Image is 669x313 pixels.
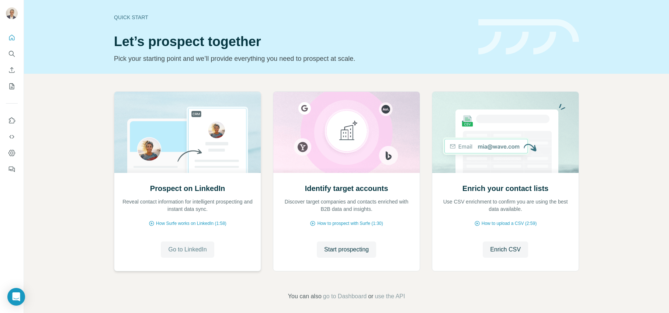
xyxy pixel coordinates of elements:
img: Enrich your contact lists [432,92,579,173]
button: Feedback [6,163,18,176]
button: Enrich CSV [6,63,18,77]
div: Quick start [114,14,469,21]
button: Use Surfe on LinkedIn [6,114,18,127]
button: Quick start [6,31,18,44]
span: You can also [288,292,322,301]
p: Reveal contact information for intelligent prospecting and instant data sync. [122,198,253,213]
span: How Surfe works on LinkedIn (1:58) [156,220,226,227]
button: Go to LinkedIn [161,241,214,258]
button: Start prospecting [317,241,376,258]
h2: Prospect on LinkedIn [150,183,225,194]
span: Go to LinkedIn [168,245,207,254]
span: How to upload a CSV (2:59) [482,220,537,227]
button: use the API [375,292,405,301]
h2: Identify target accounts [305,183,388,194]
p: Pick your starting point and we’ll provide everything you need to prospect at scale. [114,53,469,64]
p: Use CSV enrichment to confirm you are using the best data available. [440,198,571,213]
span: Enrich CSV [490,245,521,254]
button: Use Surfe API [6,130,18,143]
span: How to prospect with Surfe (1:30) [317,220,383,227]
button: Search [6,47,18,60]
span: Start prospecting [324,245,369,254]
p: Discover target companies and contacts enriched with B2B data and insights. [281,198,412,213]
div: Open Intercom Messenger [7,288,25,306]
button: Dashboard [6,146,18,160]
button: My lists [6,80,18,93]
button: Enrich CSV [483,241,528,258]
h1: Let’s prospect together [114,34,469,49]
img: banner [478,19,579,55]
h2: Enrich your contact lists [462,183,548,194]
img: Prospect on LinkedIn [114,92,261,173]
img: Identify target accounts [273,92,420,173]
span: or [368,292,373,301]
img: Avatar [6,7,18,19]
button: go to Dashboard [323,292,367,301]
